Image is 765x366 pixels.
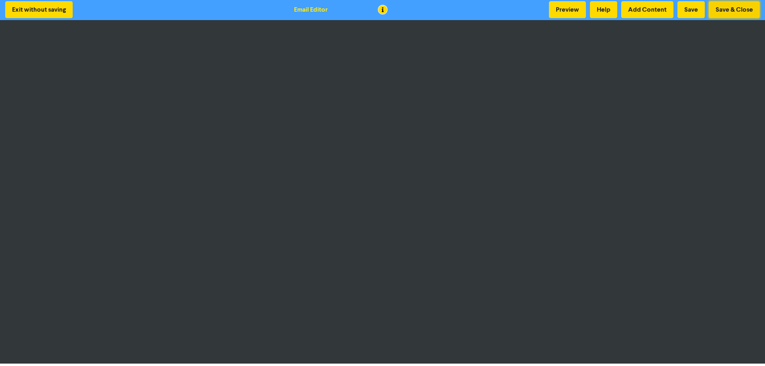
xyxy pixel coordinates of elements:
button: Help [590,1,617,18]
button: Save & Close [709,1,760,18]
button: Save [677,1,705,18]
button: Add Content [621,1,673,18]
button: Exit without saving [5,1,73,18]
button: Preview [549,1,586,18]
div: Email Editor [294,5,328,14]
